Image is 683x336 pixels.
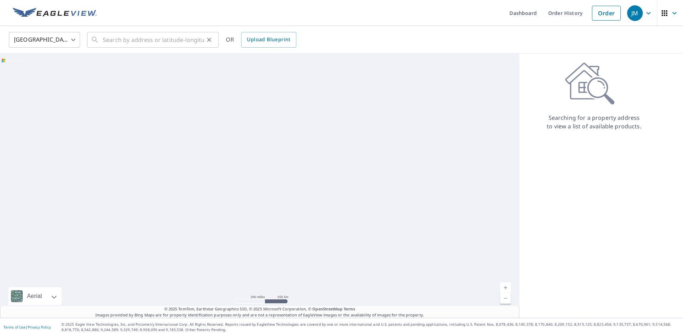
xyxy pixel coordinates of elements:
input: Search by address or latitude-longitude [103,30,204,50]
p: | [4,325,51,329]
a: Terms [344,306,355,311]
div: Aerial [25,287,44,305]
a: Current Level 5, Zoom Out [500,293,511,304]
p: © 2025 Eagle View Technologies, Inc. and Pictometry International Corp. All Rights Reserved. Repo... [62,322,679,332]
button: Clear [204,35,214,45]
div: JM [627,5,643,21]
div: [GEOGRAPHIC_DATA] [9,30,80,50]
a: Privacy Policy [28,325,51,330]
img: EV Logo [13,8,97,18]
a: Terms of Use [4,325,26,330]
div: OR [226,32,296,48]
p: Searching for a property address to view a list of available products. [546,113,642,130]
div: Aerial [9,287,62,305]
a: Upload Blueprint [241,32,296,48]
span: © 2025 TomTom, Earthstar Geographics SIO, © 2025 Microsoft Corporation, © [164,306,355,312]
a: Current Level 5, Zoom In [500,282,511,293]
a: OpenStreetMap [312,306,342,311]
a: Order [592,6,621,21]
span: Upload Blueprint [247,35,290,44]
